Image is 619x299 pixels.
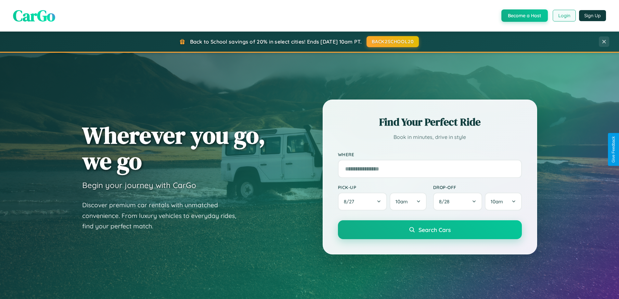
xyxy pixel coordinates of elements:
button: BACK2SCHOOL20 [367,36,419,47]
button: Search Cars [338,220,522,239]
h3: Begin your journey with CarGo [82,180,196,190]
span: 10am [491,198,503,205]
label: Pick-up [338,184,427,190]
h1: Wherever you go, we go [82,122,265,174]
button: 8/27 [338,193,387,211]
button: 10am [485,193,522,211]
div: Give Feedback [611,136,616,163]
button: Login [553,10,576,21]
span: Back to School savings of 20% in select cities! Ends [DATE] 10am PT. [190,38,362,45]
p: Book in minutes, drive in style [338,132,522,142]
label: Where [338,152,522,157]
h2: Find Your Perfect Ride [338,115,522,129]
p: Discover premium car rentals with unmatched convenience. From luxury vehicles to everyday rides, ... [82,200,245,232]
button: 10am [390,193,426,211]
span: 10am [395,198,408,205]
button: 8/28 [433,193,483,211]
span: CarGo [13,5,55,26]
span: Search Cars [419,226,451,233]
label: Drop-off [433,184,522,190]
span: 8 / 27 [344,198,357,205]
span: 8 / 28 [439,198,453,205]
button: Sign Up [579,10,606,21]
button: Become a Host [501,9,548,22]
